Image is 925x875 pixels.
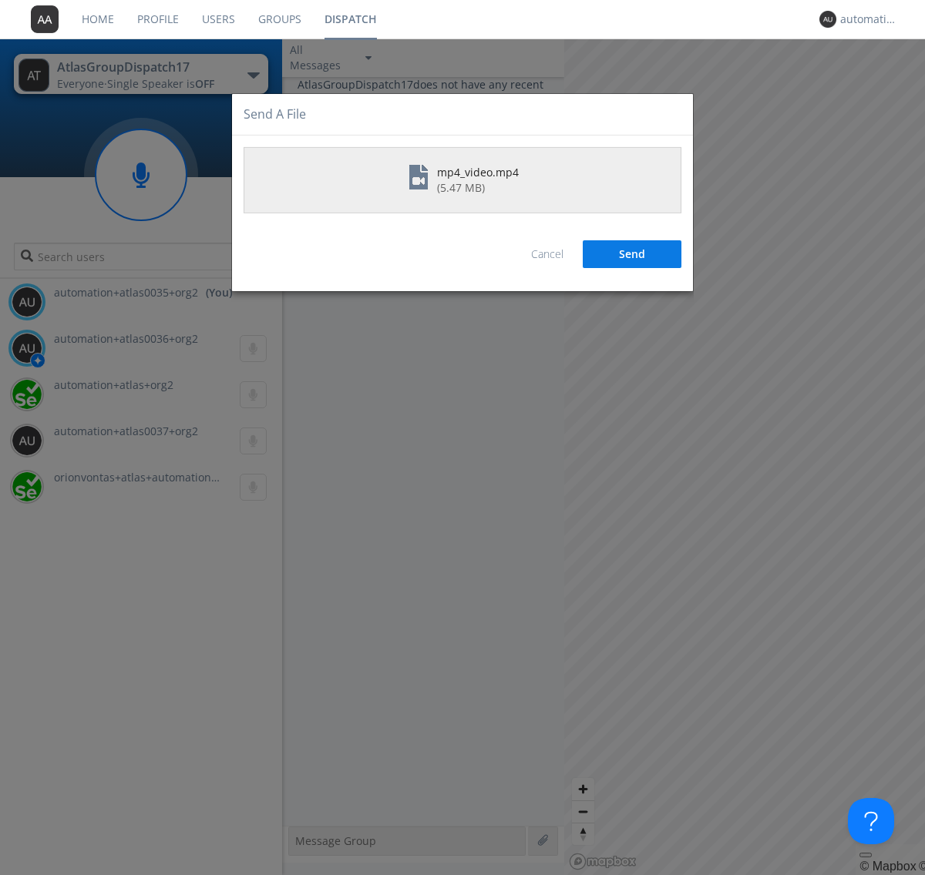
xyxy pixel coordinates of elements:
img: 373638.png [31,5,59,33]
h4: Send a file [244,106,306,123]
div: automation+atlas0035+org2 [840,12,898,27]
button: Send [583,240,681,268]
div: ( 5.47 MB ) [437,180,519,196]
div: mp4_video.mp4 [437,165,519,180]
img: 373638.png [819,11,836,28]
a: Cancel [531,246,563,261]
